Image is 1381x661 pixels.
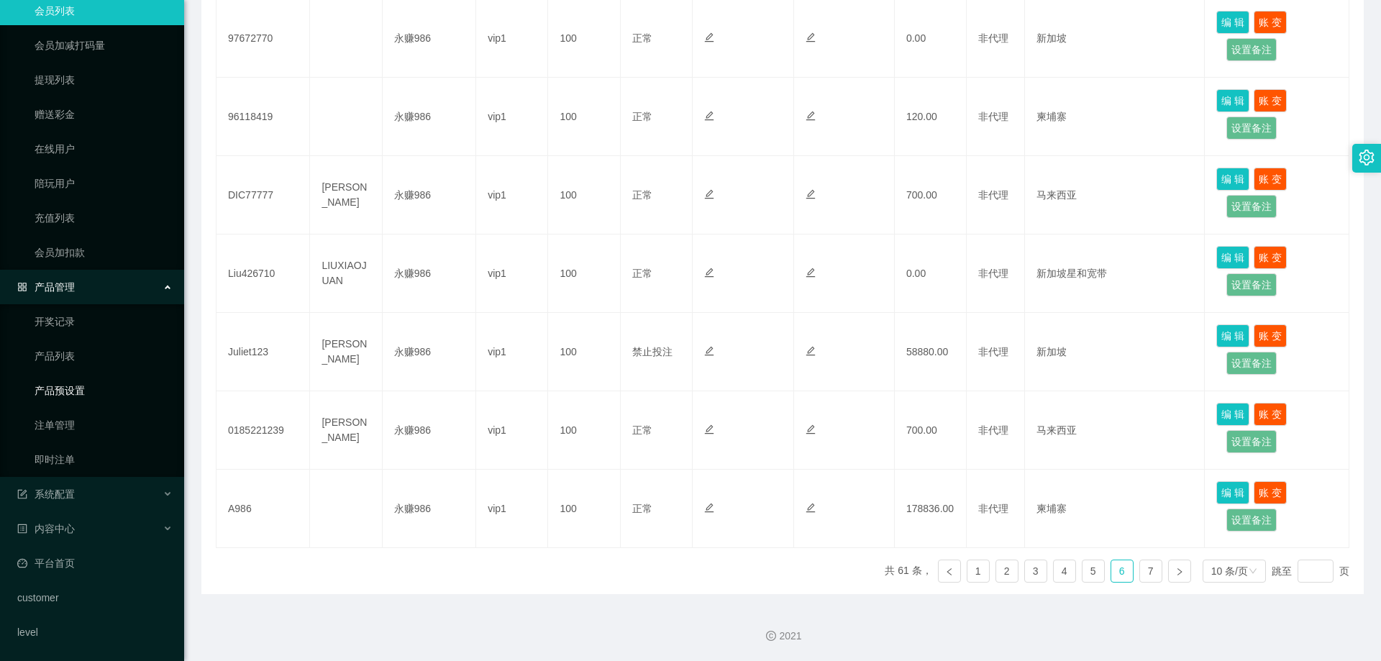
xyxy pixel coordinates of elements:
[35,100,173,129] a: 赠送彩金
[383,313,476,391] td: 永赚986
[1082,560,1105,583] li: 5
[1024,560,1047,583] li: 3
[704,424,714,434] i: 图标: edit
[1254,246,1287,269] button: 账 变
[1254,168,1287,191] button: 账 变
[548,156,620,234] td: 100
[632,32,652,44] span: 正常
[1254,11,1287,34] button: 账 变
[978,424,1008,436] span: 非代理
[895,313,967,391] td: 58880.00
[310,391,382,470] td: [PERSON_NAME]
[17,282,27,292] i: 图标: appstore-o
[632,268,652,279] span: 正常
[945,567,954,576] i: 图标: left
[978,32,1008,44] span: 非代理
[217,391,310,470] td: 0185221239
[766,631,776,641] i: 图标: copyright
[1054,560,1075,582] a: 4
[978,268,1008,279] span: 非代理
[1111,560,1133,582] a: 6
[1254,324,1287,347] button: 账 变
[895,234,967,313] td: 0.00
[704,32,714,42] i: 图标: edit
[383,470,476,548] td: 永赚986
[35,307,173,336] a: 开奖记录
[806,503,816,513] i: 图标: edit
[632,424,652,436] span: 正常
[978,111,1008,122] span: 非代理
[17,488,75,500] span: 系统配置
[35,376,173,405] a: 产品预设置
[1249,567,1257,577] i: 图标: down
[35,204,173,232] a: 充值列表
[217,156,310,234] td: DIC77777
[704,189,714,199] i: 图标: edit
[938,560,961,583] li: 上一页
[632,111,652,122] span: 正常
[17,281,75,293] span: 产品管理
[967,560,989,582] a: 1
[476,313,548,391] td: vip1
[17,524,27,534] i: 图标: profile
[1025,78,1205,156] td: 柬埔寨
[704,346,714,356] i: 图标: edit
[1254,89,1287,112] button: 账 变
[217,313,310,391] td: Juliet123
[548,313,620,391] td: 100
[1226,430,1277,453] button: 设置备注
[35,445,173,474] a: 即时注单
[310,156,382,234] td: [PERSON_NAME]
[1025,156,1205,234] td: 马来西亚
[217,234,310,313] td: Liu426710
[310,234,382,313] td: LIUXIAOJUAN
[476,78,548,156] td: vip1
[35,135,173,163] a: 在线用户
[476,156,548,234] td: vip1
[1226,195,1277,218] button: 设置备注
[1025,560,1047,582] a: 3
[476,234,548,313] td: vip1
[704,111,714,121] i: 图标: edit
[1175,567,1184,576] i: 图标: right
[895,470,967,548] td: 178836.00
[35,342,173,370] a: 产品列表
[1083,560,1104,582] a: 5
[967,560,990,583] li: 1
[17,549,173,578] a: 图标: dashboard平台首页
[978,503,1008,514] span: 非代理
[1025,391,1205,470] td: 马来西亚
[17,583,173,612] a: customer
[1111,560,1134,583] li: 6
[632,346,673,357] span: 禁止投注
[1025,234,1205,313] td: 新加坡星和宽带
[383,156,476,234] td: 永赚986
[476,470,548,548] td: vip1
[1216,89,1249,112] button: 编 辑
[996,560,1018,582] a: 2
[1226,273,1277,296] button: 设置备注
[806,424,816,434] i: 图标: edit
[1254,481,1287,504] button: 账 变
[632,189,652,201] span: 正常
[806,268,816,278] i: 图标: edit
[1025,313,1205,391] td: 新加坡
[1211,560,1248,582] div: 10 条/页
[548,470,620,548] td: 100
[704,503,714,513] i: 图标: edit
[548,78,620,156] td: 100
[1226,38,1277,61] button: 设置备注
[632,503,652,514] span: 正常
[704,268,714,278] i: 图标: edit
[1216,481,1249,504] button: 编 辑
[17,489,27,499] i: 图标: form
[35,31,173,60] a: 会员加减打码量
[35,65,173,94] a: 提现列表
[1053,560,1076,583] li: 4
[978,189,1008,201] span: 非代理
[895,391,967,470] td: 700.00
[1168,560,1191,583] li: 下一页
[885,560,931,583] li: 共 61 条，
[1216,168,1249,191] button: 编 辑
[806,32,816,42] i: 图标: edit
